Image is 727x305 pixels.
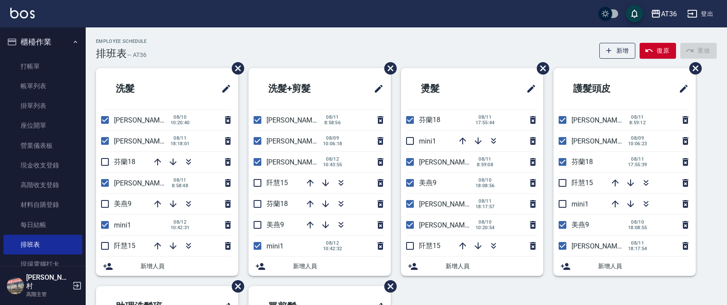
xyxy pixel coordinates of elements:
[3,136,82,155] a: 營業儀表板
[419,179,437,187] span: 美燕9
[266,221,284,229] span: 美燕9
[323,135,342,141] span: 08/09
[571,179,593,187] span: 阡慧15
[114,179,173,187] span: [PERSON_NAME]16
[661,9,677,19] div: AT36
[628,240,647,246] span: 08/11
[26,273,70,290] h5: [PERSON_NAME]村
[571,137,627,145] span: [PERSON_NAME]6
[571,158,593,166] span: 芬蘭18
[3,155,82,175] a: 現金收支登錄
[684,6,717,22] button: 登出
[408,73,487,104] h2: 燙髮
[628,135,647,141] span: 08/09
[3,76,82,96] a: 帳單列表
[171,114,190,120] span: 08/10
[419,116,440,124] span: 芬蘭18
[3,235,82,254] a: 排班表
[628,225,647,230] span: 18:08:55
[530,56,550,81] span: 刪除班表
[248,257,391,276] div: 新增人員
[266,158,326,166] span: [PERSON_NAME]11
[255,73,346,104] h2: 洗髮+剪髮
[626,5,643,22] button: save
[96,39,147,44] h2: Employee Schedule
[225,56,245,81] span: 刪除班表
[599,43,636,59] button: 新增
[628,162,647,167] span: 17:55:39
[378,274,398,299] span: 刪除班表
[114,242,135,250] span: 阡慧15
[560,73,649,104] h2: 護髮頭皮
[141,262,231,271] span: 新增人員
[103,73,182,104] h2: 洗髮
[266,179,288,187] span: 阡慧15
[114,116,169,124] span: [PERSON_NAME]6
[171,219,190,225] span: 08/12
[7,277,24,294] img: Person
[446,262,536,271] span: 新增人員
[368,78,384,99] span: 修改班表的標題
[216,78,231,99] span: 修改班表的標題
[3,96,82,116] a: 掛單列表
[26,290,70,298] p: 高階主管
[571,200,589,208] span: mini1
[266,116,326,124] span: [PERSON_NAME]16
[323,246,342,251] span: 10:42:32
[683,56,703,81] span: 刪除班表
[266,137,322,145] span: [PERSON_NAME]6
[127,51,147,60] h6: — AT36
[3,116,82,135] a: 座位開單
[171,183,189,188] span: 8:58:48
[419,158,478,166] span: [PERSON_NAME]16
[293,262,384,271] span: 新增人員
[401,257,543,276] div: 新增人員
[628,114,647,120] span: 08/11
[476,183,495,188] span: 18:08:56
[476,225,495,230] span: 10:20:54
[476,177,495,183] span: 08/10
[521,78,536,99] span: 修改班表的標題
[476,198,495,204] span: 08/11
[419,242,440,250] span: 阡慧15
[673,78,689,99] span: 修改班表的標題
[476,204,495,209] span: 18:17:57
[553,257,696,276] div: 新增人員
[10,8,35,18] img: Logo
[323,114,342,120] span: 08/11
[3,31,82,53] button: 櫃檯作業
[571,242,631,250] span: [PERSON_NAME]11
[476,156,494,162] span: 08/11
[628,120,647,126] span: 8:59:12
[96,257,238,276] div: 新增人員
[476,219,495,225] span: 08/10
[419,137,436,145] span: mini1
[266,200,288,208] span: 芬蘭18
[225,274,245,299] span: 刪除班表
[171,120,190,126] span: 10:20:40
[171,135,190,141] span: 08/11
[171,177,189,183] span: 08/11
[628,141,647,147] span: 10:06:23
[598,262,689,271] span: 新增人員
[323,141,342,147] span: 10:06:18
[628,156,647,162] span: 08/11
[419,221,474,229] span: [PERSON_NAME]6
[419,200,478,208] span: [PERSON_NAME]11
[171,141,190,147] span: 18:18:01
[3,195,82,215] a: 材料自購登錄
[378,56,398,81] span: 刪除班表
[114,158,135,166] span: 芬蘭18
[96,48,127,60] h3: 排班表
[3,57,82,76] a: 打帳單
[3,215,82,235] a: 每日結帳
[323,162,342,167] span: 10:43:55
[323,120,342,126] span: 8:58:56
[323,240,342,246] span: 08/12
[114,221,131,229] span: mini1
[114,200,132,208] span: 美燕9
[171,225,190,230] span: 10:42:31
[571,221,589,229] span: 美燕9
[640,43,676,59] button: 復原
[476,114,495,120] span: 08/11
